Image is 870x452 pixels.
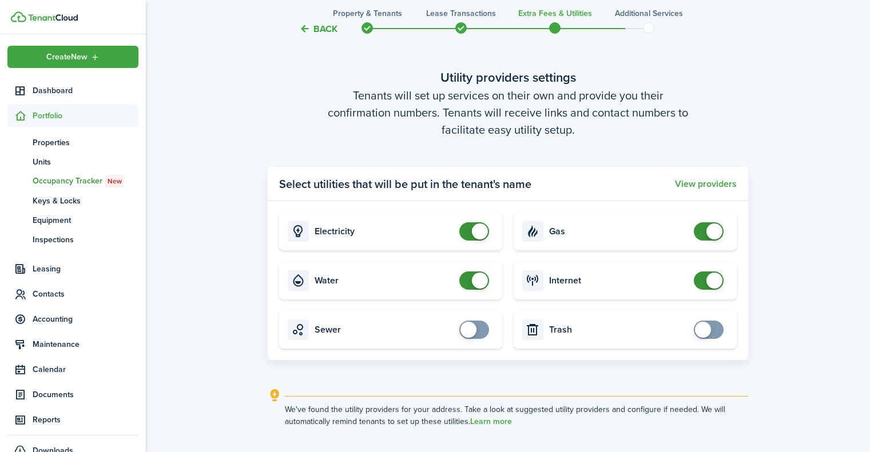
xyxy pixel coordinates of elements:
[615,7,683,19] h3: Additional Services
[7,46,138,68] button: Open menu
[549,275,688,286] card-title: Internet
[268,389,282,402] i: outline
[7,133,138,152] a: Properties
[33,214,138,226] span: Equipment
[315,226,454,237] card-title: Electricity
[46,53,88,61] span: Create New
[7,409,138,431] a: Reports
[33,85,138,97] span: Dashboard
[33,338,138,350] span: Maintenance
[7,171,138,191] a: Occupancy TrackerNew
[7,79,138,102] a: Dashboard
[33,414,138,426] span: Reports
[675,179,737,189] button: View providers
[7,230,138,249] a: Inspections
[33,234,138,246] span: Inspections
[33,156,138,168] span: Units
[299,23,337,35] button: Back
[549,226,688,237] card-title: Gas
[315,325,454,335] card-title: Sewer
[108,176,122,186] span: New
[518,7,592,19] h3: Extra fees & Utilities
[285,403,748,427] explanation-description: We've found the utility providers for your address. Take a look at suggested utility providers an...
[268,87,748,138] wizard-step-header-description: Tenants will set up services on their own and provide you their confirmation numbers. Tenants wil...
[11,11,26,22] img: TenantCloud
[7,152,138,171] a: Units
[33,137,138,149] span: Properties
[333,7,402,19] h3: Property & Tenants
[28,14,78,21] img: TenantCloud
[33,288,138,300] span: Contacts
[33,110,138,122] span: Portfolio
[7,210,138,230] a: Equipment
[33,195,138,207] span: Keys & Locks
[315,275,454,286] card-title: Water
[268,68,748,87] wizard-step-header-title: Utility providers settings
[33,313,138,325] span: Accounting
[426,7,496,19] h3: Lease Transactions
[33,389,138,401] span: Documents
[33,363,138,375] span: Calendar
[549,325,688,335] card-title: Trash
[33,263,138,275] span: Leasing
[279,175,531,193] panel-main-title: Select utilities that will be put in the tenant's name
[33,175,138,187] span: Occupancy Tracker
[470,417,512,426] a: Learn more
[7,191,138,210] a: Keys & Locks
